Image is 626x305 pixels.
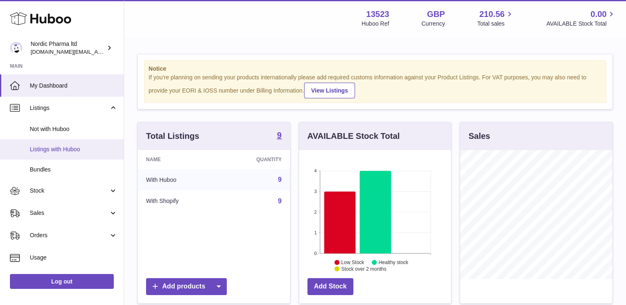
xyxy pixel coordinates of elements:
strong: 13523 [366,9,389,20]
a: 9 [278,198,282,205]
div: Nordic Pharma ltd [31,40,105,56]
strong: GBP [427,9,445,20]
a: 9 [278,176,282,183]
td: With Shopify [138,191,220,212]
span: Listings with Huboo [30,145,118,153]
th: Quantity [220,150,290,169]
span: [DOMAIN_NAME][EMAIL_ADDRESS][DOMAIN_NAME] [31,48,165,55]
span: Not with Huboo [30,125,118,133]
span: Sales [30,209,109,217]
a: 0.00 AVAILABLE Stock Total [546,9,616,28]
div: If you're planning on sending your products internationally please add required customs informati... [149,74,602,98]
span: Stock [30,187,109,195]
h3: AVAILABLE Stock Total [307,131,400,142]
h3: Total Listings [146,131,199,142]
a: 210.56 Total sales [477,9,514,28]
strong: Notice [149,65,602,73]
span: Orders [30,231,109,239]
span: Usage [30,254,118,262]
span: AVAILABLE Stock Total [546,20,616,28]
div: Huboo Ref [362,20,389,28]
span: My Dashboard [30,82,118,90]
span: Total sales [477,20,514,28]
span: Listings [30,104,109,112]
text: Stock over 2 months [341,266,386,272]
text: 2 [314,210,317,214]
a: View Listings [304,83,355,98]
a: Add Stock [307,278,353,295]
text: 0 [314,251,317,256]
th: Name [138,150,220,169]
span: Bundles [30,166,118,174]
span: 0.00 [590,9,607,20]
span: 210.56 [479,9,504,20]
h3: Sales [468,131,490,142]
img: accounts.uk@nordicpharma.com [10,42,22,54]
text: 3 [314,189,317,194]
text: Healthy stock [379,260,409,265]
text: 4 [314,168,317,173]
a: Add products [146,278,227,295]
text: Low Stock [341,260,365,265]
text: 1 [314,230,317,235]
div: Currency [422,20,445,28]
a: 9 [277,131,282,141]
strong: 9 [277,131,282,139]
td: With Huboo [138,169,220,191]
a: Log out [10,274,114,289]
